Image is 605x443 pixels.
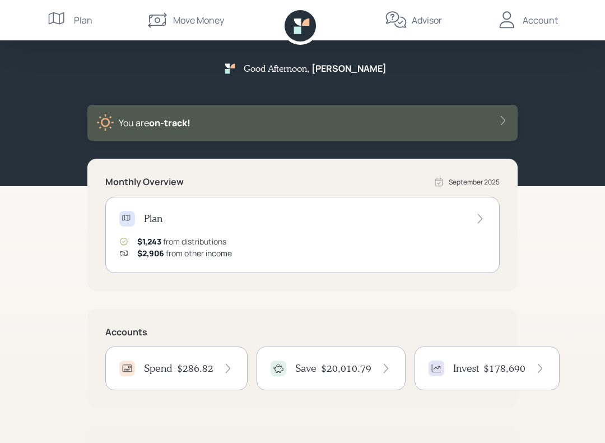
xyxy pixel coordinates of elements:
[74,13,92,27] div: Plan
[144,213,162,225] h4: Plan
[149,117,190,129] span: on‑track!
[321,362,371,375] h4: $20,010.79
[412,13,442,27] div: Advisor
[311,63,387,74] h5: [PERSON_NAME]
[137,236,161,247] span: $1,243
[449,177,500,187] div: September 2025
[105,327,500,338] h5: Accounts
[96,114,114,132] img: sunny-XHVQM73Q.digested.png
[295,362,317,375] h4: Save
[483,362,525,375] h4: $178,690
[137,247,232,259] div: from other income
[173,13,224,27] div: Move Money
[177,362,213,375] h4: $286.82
[523,13,558,27] div: Account
[144,362,173,375] h4: Spend
[244,63,309,73] h5: Good Afternoon ,
[137,248,164,259] span: $2,906
[137,236,226,247] div: from distributions
[453,362,479,375] h4: Invest
[119,116,190,130] div: You are
[105,177,184,187] h5: Monthly Overview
